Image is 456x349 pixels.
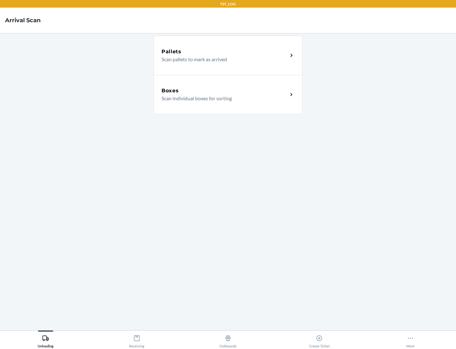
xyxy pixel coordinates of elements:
a: BoxesScan individual boxes for sorting [154,75,302,114]
a: PalletsScan pallets to mark as arrived [154,36,302,75]
p: Scan individual boxes for sorting [161,95,283,102]
p: Scan pallets to mark as arrived [161,56,283,63]
h4: Arrival Scan [5,16,41,24]
div: Unloading [38,332,54,348]
button: Create Ticket [274,331,365,348]
button: Receiving [91,331,182,348]
div: Receiving [129,332,144,348]
h5: Boxes [161,87,179,95]
h5: Pallets [161,48,181,56]
div: More [406,332,415,348]
div: Create Ticket [309,332,330,348]
div: Outbounds [219,332,237,348]
p: TST_LOG [220,1,236,7]
button: Outbounds [182,331,274,348]
button: More [365,331,456,348]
